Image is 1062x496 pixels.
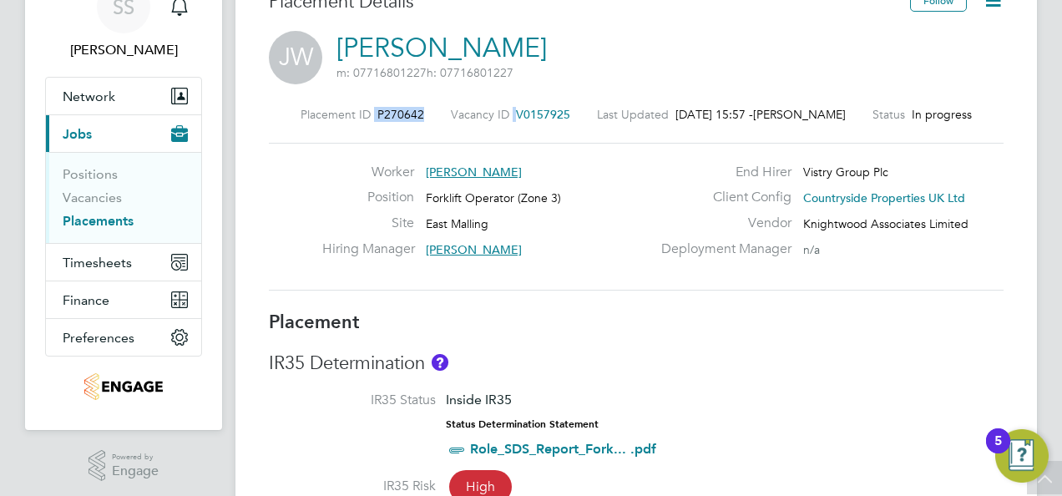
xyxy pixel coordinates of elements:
a: [PERSON_NAME] [336,32,547,64]
div: Jobs [46,152,201,243]
a: Positions [63,166,118,182]
label: Position [322,189,414,206]
span: m: 07716801227 [336,65,427,80]
button: Open Resource Center, 5 new notifications [995,429,1049,483]
label: Hiring Manager [322,240,414,258]
span: Forklift Operator (Zone 3) [426,190,561,205]
span: Timesheets [63,255,132,271]
span: Network [63,89,115,104]
span: [PERSON_NAME] [426,164,522,180]
button: Finance [46,281,201,318]
label: IR35 Status [269,392,436,409]
span: Countryside Properties UK Ltd [803,190,965,205]
span: Engage [112,464,159,478]
span: In progress [912,107,972,122]
span: Jobs [63,126,92,142]
span: Finance [63,292,109,308]
label: Status [872,107,905,122]
button: Network [46,78,201,114]
img: knightwood-logo-retina.png [84,373,162,400]
h3: IR35 Determination [269,352,1004,376]
a: Placements [63,213,134,229]
span: Preferences [63,330,134,346]
button: Timesheets [46,244,201,281]
strong: Status Determination Statement [446,418,599,430]
span: East Malling [426,216,488,231]
label: Deployment Manager [651,240,791,258]
a: Go to home page [45,373,202,400]
span: Knightwood Associates Limited [803,216,968,231]
span: [PERSON_NAME] [426,242,522,257]
span: Inside IR35 [446,392,512,407]
b: Placement [269,311,360,333]
a: Role_SDS_Report_Fork... .pdf [470,441,656,457]
div: 5 [994,441,1002,463]
label: Placement ID [301,107,371,122]
label: End Hirer [651,164,791,181]
a: Powered byEngage [88,450,159,482]
span: n/a [803,242,820,257]
span: JW [269,31,322,84]
span: [DATE] 15:57 - [675,107,753,122]
button: Preferences [46,319,201,356]
span: P270642 [377,107,424,122]
label: Worker [322,164,414,181]
span: [PERSON_NAME] [753,107,846,122]
label: Site [322,215,414,232]
span: Vistry Group Plc [803,164,888,180]
button: Jobs [46,115,201,152]
label: Client Config [651,189,791,206]
span: Shazad Shah [45,40,202,60]
label: Vendor [651,215,791,232]
span: h: 07716801227 [427,65,513,80]
span: Powered by [112,450,159,464]
button: About IR35 [432,354,448,371]
a: Vacancies [63,190,122,205]
label: Vacancy ID [451,107,509,122]
label: Last Updated [597,107,669,122]
span: V0157925 [516,107,570,122]
label: IR35 Risk [269,478,436,495]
